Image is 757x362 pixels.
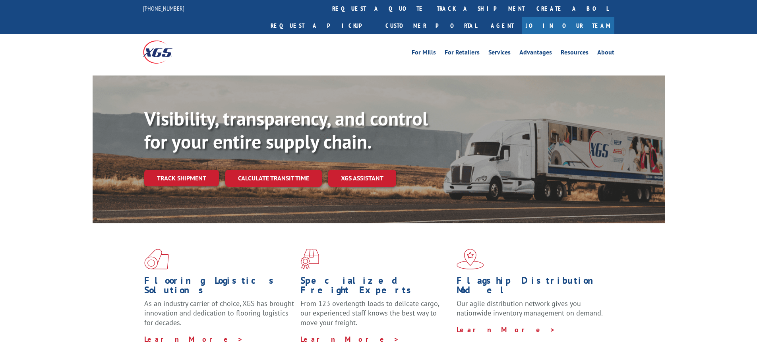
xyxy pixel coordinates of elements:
a: About [597,49,614,58]
a: [PHONE_NUMBER] [143,4,184,12]
a: Customer Portal [379,17,483,34]
a: Learn More > [457,325,556,334]
h1: Specialized Freight Experts [300,276,451,299]
b: Visibility, transparency, and control for your entire supply chain. [144,106,428,154]
h1: Flagship Distribution Model [457,276,607,299]
a: Resources [561,49,589,58]
span: As an industry carrier of choice, XGS has brought innovation and dedication to flooring logistics... [144,299,294,327]
a: XGS ASSISTANT [328,170,396,187]
img: xgs-icon-flagship-distribution-model-red [457,249,484,269]
a: Request a pickup [265,17,379,34]
a: Learn More > [144,335,243,344]
a: Track shipment [144,170,219,186]
a: For Mills [412,49,436,58]
span: Our agile distribution network gives you nationwide inventory management on demand. [457,299,603,317]
img: xgs-icon-focused-on-flooring-red [300,249,319,269]
p: From 123 overlength loads to delicate cargo, our experienced staff knows the best way to move you... [300,299,451,334]
a: Agent [483,17,522,34]
a: Learn More > [300,335,399,344]
a: Join Our Team [522,17,614,34]
a: Advantages [519,49,552,58]
a: For Retailers [445,49,480,58]
img: xgs-icon-total-supply-chain-intelligence-red [144,249,169,269]
a: Services [488,49,511,58]
a: Calculate transit time [225,170,322,187]
h1: Flooring Logistics Solutions [144,276,294,299]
